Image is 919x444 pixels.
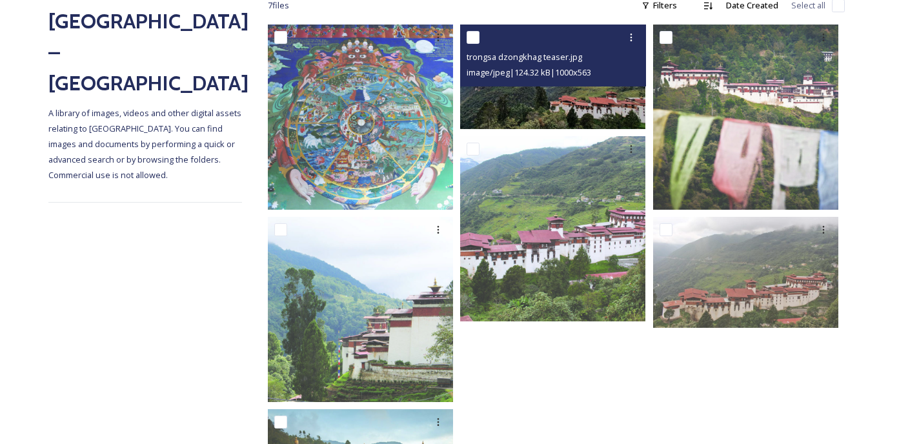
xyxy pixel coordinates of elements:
[268,25,453,210] img: trongsadzong5.jpg
[460,136,645,321] img: trongsadzong1.jpg
[268,217,453,402] img: trongsadzong2.jpg
[48,107,243,181] span: A library of images, videos and other digital assets relating to [GEOGRAPHIC_DATA]. You can find ...
[653,25,838,210] img: trongsadzong3.jpg
[653,217,838,328] img: Trongsa dzongkhag header.jpg
[467,66,591,78] span: image/jpeg | 124.32 kB | 1000 x 563
[467,51,582,63] span: trongsa dzongkhag teaser.jpg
